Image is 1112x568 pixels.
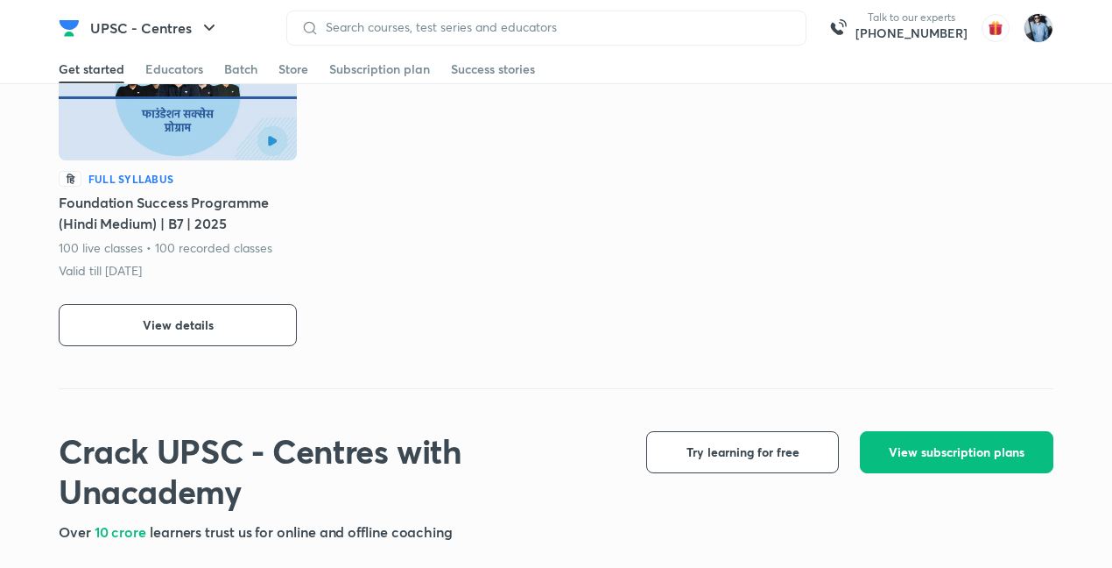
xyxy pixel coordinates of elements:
a: [PHONE_NUMBER] [855,25,968,42]
span: learners trust us for online and offline coaching [150,522,453,541]
p: Valid till [DATE] [59,262,142,280]
div: Get started [59,60,124,78]
img: Batch Thumbnail [59,27,297,160]
span: View subscription plans [889,444,1024,461]
img: Company Logo [59,18,80,39]
h6: Full Syllabus [88,171,173,187]
button: Try learning for free [646,431,839,473]
a: Success stories [451,55,535,83]
p: हि [59,171,81,187]
p: 100 live classes • 100 recorded classes [59,239,273,257]
div: Success stories [451,60,535,78]
input: Search courses, test series and educators [319,20,792,34]
span: 10 crore [95,522,150,541]
a: Batch [224,55,257,83]
p: Talk to our experts [855,11,968,25]
h1: Crack UPSC - Centres with Unacademy [59,431,618,511]
button: View details [59,304,297,346]
button: UPSC - Centres [80,11,230,46]
span: View details [143,316,214,334]
a: Store [278,55,308,83]
span: Over [59,522,95,541]
a: Educators [145,55,203,83]
a: Subscription plan [329,55,430,83]
button: View subscription plans [860,431,1053,473]
span: Try learning for free [686,444,799,461]
h5: Foundation Success Programme (Hindi Medium) | B7 | 2025 [59,192,297,234]
img: Shipu [1024,13,1053,43]
div: Subscription plan [329,60,430,78]
div: Store [278,60,308,78]
img: avatar [982,14,1010,42]
div: Educators [145,60,203,78]
a: Get started [59,55,124,83]
div: Batch [224,60,257,78]
img: call-us [820,11,855,46]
